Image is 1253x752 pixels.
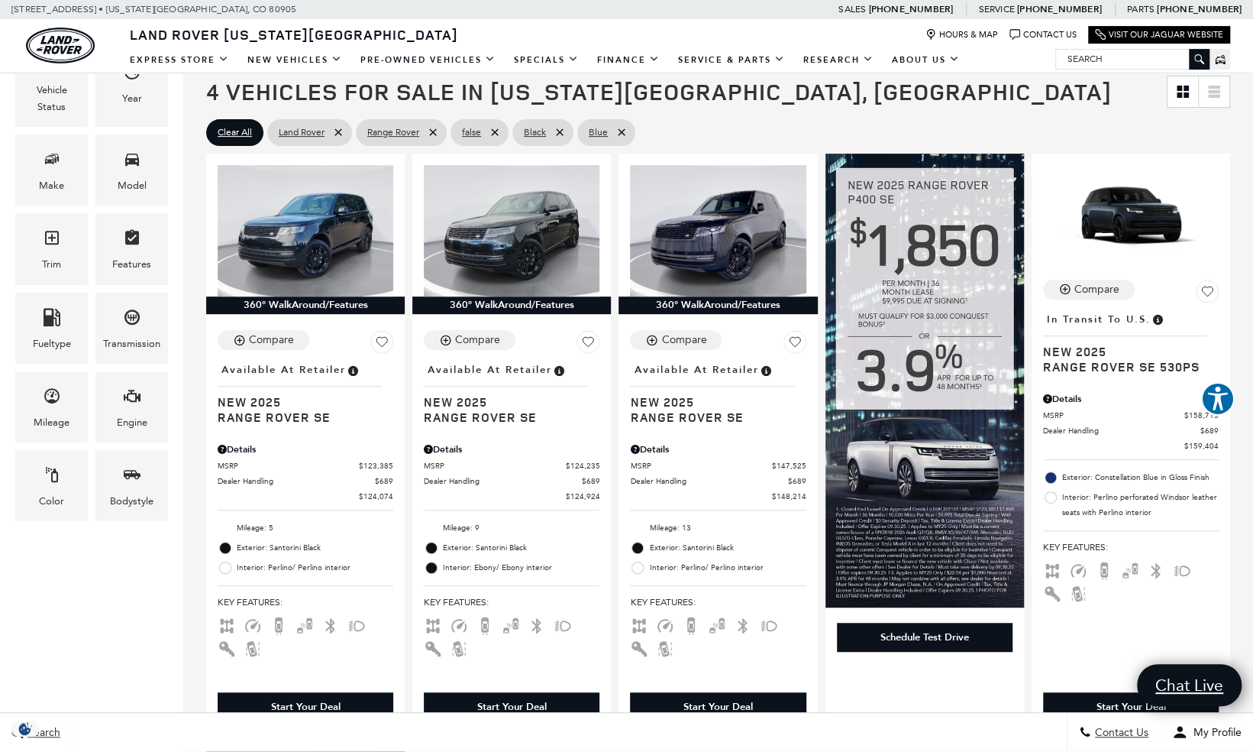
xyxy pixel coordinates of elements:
[734,619,752,630] span: Bluetooth
[130,25,458,44] span: Land Rover [US_STATE][GEOGRAPHIC_DATA]
[359,491,393,502] span: $124,074
[43,146,61,177] span: Make
[123,462,141,493] span: Bodystyle
[772,491,806,502] span: $148,214
[43,304,61,335] span: Fueltype
[206,76,1112,107] span: 4 Vehicles for Sale in [US_STATE][GEOGRAPHIC_DATA], [GEOGRAPHIC_DATA]
[1043,280,1135,300] button: Compare Vehicle
[1187,727,1242,740] span: My Profile
[424,518,599,538] li: Mileage: 9
[758,361,772,378] span: Vehicle is in stock and ready for immediate delivery. Due to demand, availability is subject to c...
[218,410,382,425] span: Range Rover SE
[424,475,599,487] a: Dealer Handling $689
[218,518,393,538] li: Mileage: 5
[112,256,151,273] div: Features
[760,619,778,630] span: Fog Lights
[788,475,806,487] span: $689
[1184,440,1219,452] span: $159,404
[1043,425,1219,436] a: Dealer Handling $689
[1196,280,1219,309] button: Save Vehicle
[218,123,252,142] span: Clear All
[1200,425,1219,436] span: $689
[123,383,141,414] span: Engine
[837,623,1012,652] div: Schedule Test Drive
[218,330,309,350] button: Compare Vehicle
[249,333,294,347] div: Compare
[218,165,393,297] img: 2025 LAND ROVER Range Rover SE
[34,414,69,431] div: Mileage
[630,491,806,502] a: $148,214
[450,642,468,653] span: Lane Warning
[95,371,168,442] div: EngineEngine
[221,361,346,378] span: Available at Retailer
[95,213,168,284] div: FeaturesFeatures
[1043,539,1219,556] span: Key Features :
[121,47,238,73] a: EXPRESS STORE
[565,491,599,502] span: $124,924
[630,642,648,653] span: Keyless Entry
[1043,564,1061,575] span: AWD
[552,361,566,378] span: Vehicle is in stock and ready for immediate delivery. Due to demand, availability is subject to c...
[978,4,1014,15] span: Service
[630,330,722,350] button: Compare Vehicle
[1161,714,1253,752] button: Open user profile menu
[656,619,674,630] span: Adaptive Cruise Control
[26,28,95,63] img: Land Rover
[295,619,314,630] span: Blind Spot Monitor
[476,619,494,630] span: Backup Camera
[11,4,296,15] a: [STREET_ADDRESS] • [US_STATE][GEOGRAPHIC_DATA], CO 80905
[118,177,147,194] div: Model
[218,642,236,653] span: Keyless Entry
[589,123,608,142] span: Blue
[121,25,467,44] a: Land Rover [US_STATE][GEOGRAPHIC_DATA]
[43,383,61,414] span: Mileage
[123,304,141,335] span: Transmission
[123,59,141,90] span: Year
[27,82,76,115] div: Vehicle Status
[783,330,806,359] button: Save Vehicle
[206,297,405,313] div: 360° WalkAround/Features
[649,540,806,556] span: Exterior: Santorini Black
[1184,410,1219,421] span: $158,715
[1043,309,1219,374] a: In Transit to U.S.New 2025Range Rover SE 530PS
[424,460,565,472] span: MSRP
[462,123,481,142] span: false
[424,442,599,456] div: Pricing Details - Range Rover SE
[443,540,599,556] span: Exterior: Santorini Black
[15,371,88,442] div: MileageMileage
[630,165,806,297] img: 2025 LAND ROVER Range Rover SE
[1043,359,1207,374] span: Range Rover SE 530PS
[1009,29,1077,41] a: Contact Us
[375,475,393,487] span: $689
[123,146,141,177] span: Model
[428,361,552,378] span: Available at Retailer
[1043,392,1219,406] div: Pricing Details - Range Rover SE 530PS
[218,692,393,721] div: Start Your Deal
[630,359,806,425] a: Available at RetailerNew 2025Range Rover SE
[1043,410,1184,421] span: MSRP
[39,493,64,510] div: Color
[656,642,674,653] span: Lane Warning
[1043,344,1207,359] span: New 2025
[1147,564,1165,575] span: Bluetooth
[270,619,288,630] span: Backup Camera
[581,475,599,487] span: $689
[505,47,588,73] a: Specials
[630,594,806,611] span: Key Features :
[238,47,351,73] a: New Vehicles
[271,700,341,714] div: Start Your Deal
[42,256,61,273] div: Trim
[244,619,262,630] span: Adaptive Cruise Control
[868,3,953,15] a: [PHONE_NUMBER]
[95,293,168,364] div: TransmissionTransmission
[708,619,726,630] span: Blind Spot Monitor
[218,491,393,502] a: $124,074
[1062,470,1219,485] span: Exterior: Constellation Blue in Gloss Finish
[1069,587,1087,598] span: Lane Warning
[838,4,866,15] span: Sales
[588,47,669,73] a: Finance
[15,450,88,521] div: ColorColor
[630,619,648,630] span: AWD
[8,721,43,737] section: Click to Open Cookie Consent Modal
[669,47,794,73] a: Service & Parts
